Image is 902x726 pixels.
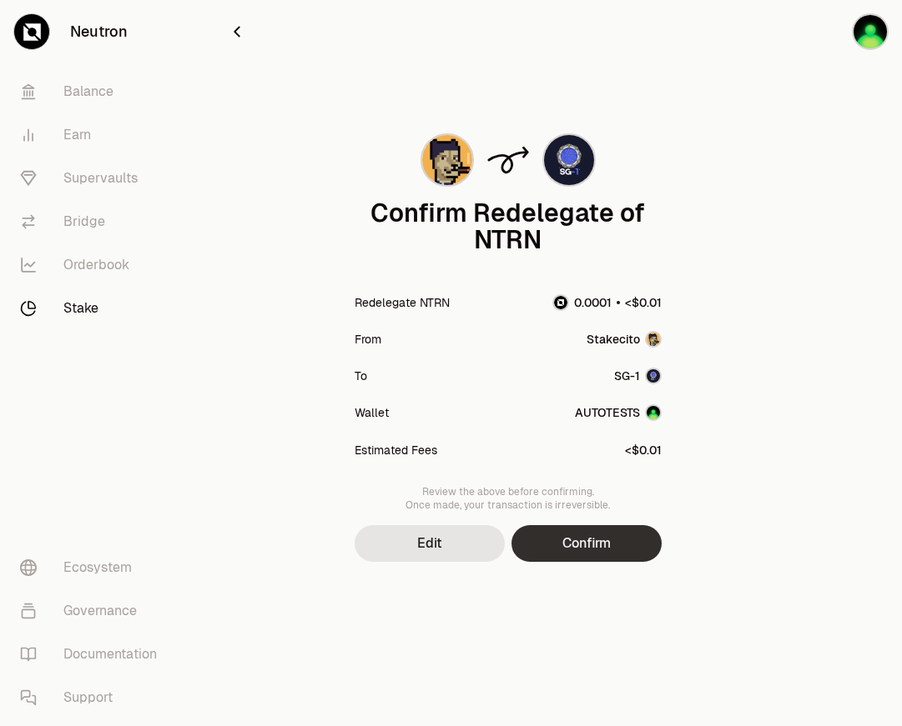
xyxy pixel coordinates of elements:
a: Earn [7,113,180,157]
button: Edit [355,525,505,562]
img: Stakecito Logo [647,333,660,346]
a: Documentation [7,633,180,676]
a: Bridge [7,200,180,243]
a: Supervaults [7,157,180,200]
div: Review the above before confirming. Once made, your transaction is irreversible. [355,485,662,512]
div: Confirm Redelegate of NTRN [355,200,662,253]
div: Wallet [355,404,389,421]
button: AUTOTESTSAccount Image [575,404,662,421]
a: Orderbook [7,243,180,287]
div: From [355,331,381,348]
img: SG-1 Logo [544,135,594,185]
button: Confirm [511,525,662,562]
a: Balance [7,70,180,113]
div: Stakecito [587,331,640,348]
img: Stakecito Logo [422,135,472,185]
img: SG-1 Logo [647,369,660,383]
div: SG-1 [614,368,640,384]
div: AUTOTESTS [575,404,640,421]
a: Stake [7,287,180,330]
a: Governance [7,589,180,633]
img: NTRN Logo [554,296,567,309]
div: Redelegate NTRN [355,294,450,311]
img: AUTOTESTS [854,15,887,48]
img: Account Image [647,406,660,419]
div: To [355,368,367,384]
div: Estimated Fees [355,442,437,458]
a: Ecosystem [7,546,180,589]
a: Support [7,676,180,719]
